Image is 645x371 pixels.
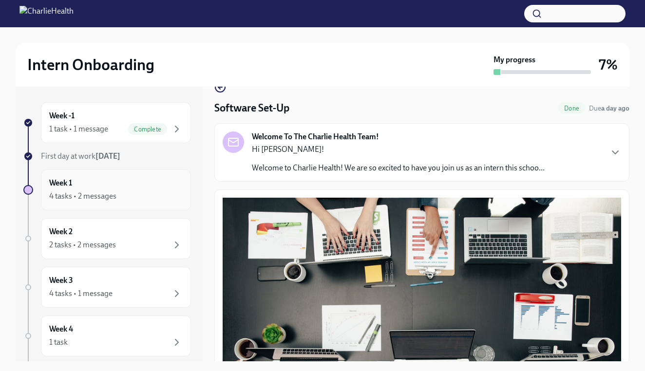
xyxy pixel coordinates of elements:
p: Welcome to Charlie Health! We are so excited to have you join us as an intern this schoo... [252,163,545,173]
div: 4 tasks • 1 message [49,288,113,299]
div: 2 tasks • 2 messages [49,240,116,250]
h3: 7% [599,56,618,74]
h6: Week 2 [49,226,73,237]
a: Week -11 task • 1 messageComplete [23,102,191,143]
h6: Week 4 [49,324,73,334]
strong: Welcome To The Charlie Health Team! [252,131,379,142]
h6: Week 3 [49,275,73,286]
p: Hi [PERSON_NAME]! [252,144,545,155]
strong: My progress [493,55,535,65]
div: 4 tasks • 2 messages [49,191,116,202]
img: CharlieHealth [19,6,74,21]
div: 1 task • 1 message [49,124,108,134]
span: September 16th, 2025 09:00 [589,104,629,113]
h6: Week -1 [49,111,75,121]
span: Done [558,105,585,112]
h2: Intern Onboarding [27,55,154,74]
a: Week 41 task [23,315,191,356]
a: Week 22 tasks • 2 messages [23,218,191,259]
h6: Week 1 [49,178,72,188]
div: 1 task [49,337,68,348]
span: First day at work [41,151,120,161]
a: First day at work[DATE] [23,151,191,162]
a: Week 14 tasks • 2 messages [23,169,191,210]
strong: [DATE] [95,151,120,161]
span: Complete [128,126,167,133]
h4: Software Set-Up [214,101,289,115]
a: Week 34 tasks • 1 message [23,267,191,308]
span: Due [589,104,629,112]
strong: a day ago [601,104,629,112]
